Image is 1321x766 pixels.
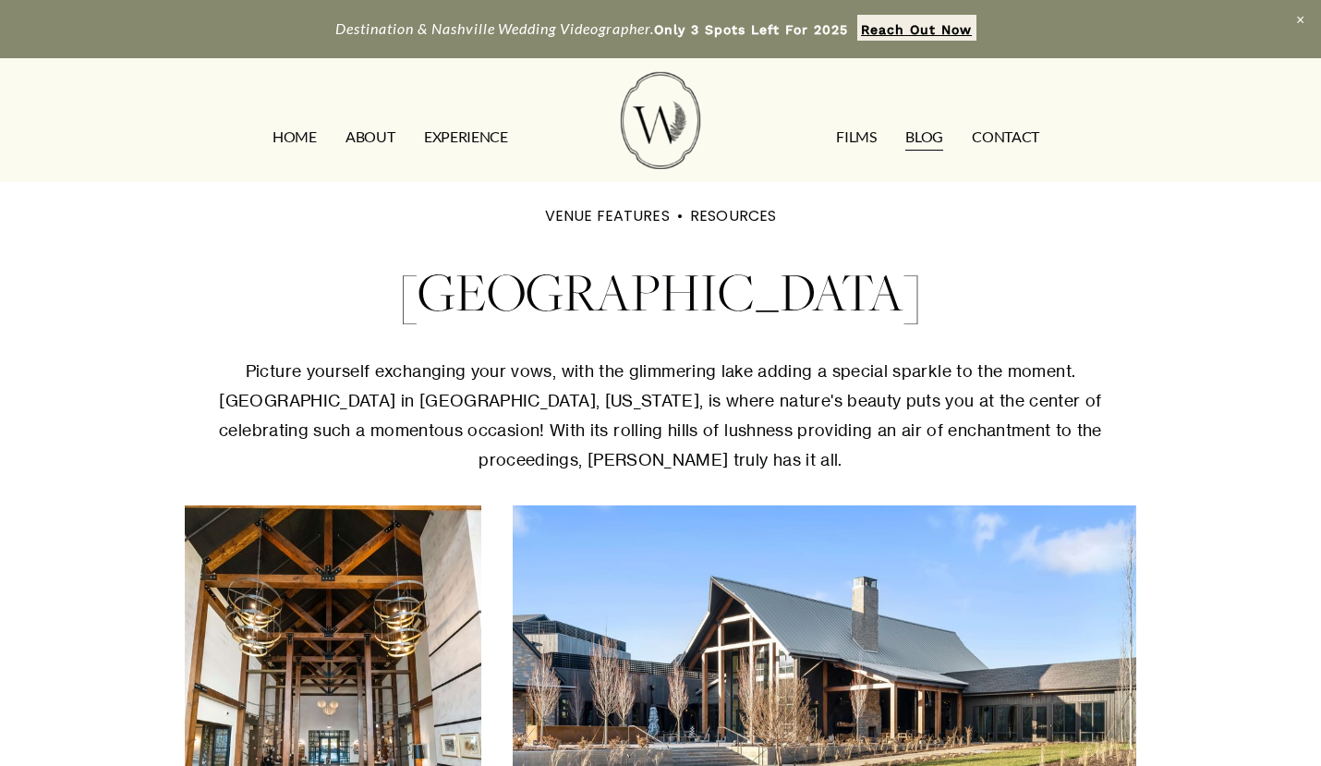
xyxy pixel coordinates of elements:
img: Wild Fern Weddings [621,72,700,169]
a: RESOURCES [690,205,776,226]
a: ABOUT [345,123,394,152]
a: FILMS [836,123,876,152]
a: Blog [905,123,943,152]
h1: [GEOGRAPHIC_DATA] [185,253,1136,332]
a: CONTACT [972,123,1039,152]
a: Reach Out Now [857,15,976,41]
a: EXPERIENCE [424,123,508,152]
a: VENUE FEATURES [545,205,670,226]
strong: Reach Out Now [861,22,972,37]
p: Picture yourself exchanging your vows, with the glimmering lake adding a special sparkle to the m... [185,357,1136,475]
a: HOME [273,123,317,152]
